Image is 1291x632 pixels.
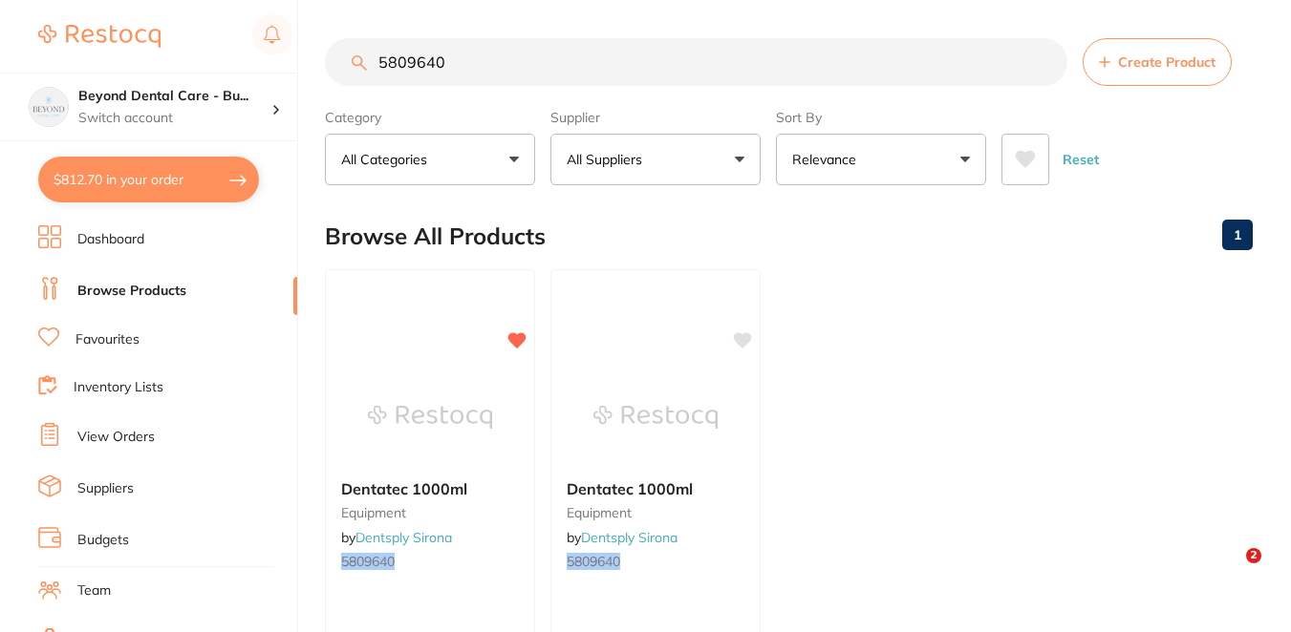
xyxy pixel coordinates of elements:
[325,223,546,250] h2: Browse All Products
[368,369,492,465] img: Dentatec 1000ml
[30,88,68,126] img: Beyond Dental Care - Burpengary
[567,529,678,546] span: by
[792,150,864,169] p: Relevance
[38,157,259,202] button: $812.70 in your order
[341,553,395,570] em: 5809640
[581,529,678,546] a: Dentsply Sirona
[567,480,744,497] b: Dentatec 1000ml
[355,529,452,546] a: Dentsply Sirona
[77,230,144,249] a: Dashboard
[77,581,111,600] a: Team
[567,479,693,498] span: Dentatec 1000ml
[341,505,519,520] small: equipment
[77,479,134,498] a: Suppliers
[567,505,744,520] small: equipment
[77,282,186,301] a: Browse Products
[77,428,155,447] a: View Orders
[567,553,620,570] em: 5809640
[38,25,161,48] img: Restocq Logo
[593,369,718,465] img: Dentatec 1000ml
[550,134,761,185] button: All Suppliers
[567,150,650,169] p: All Suppliers
[1207,548,1253,594] iframe: Intercom live chat
[1246,548,1261,563] span: 2
[1057,134,1105,185] button: Reset
[341,479,467,498] span: Dentatec 1000ml
[341,150,435,169] p: All Categories
[341,480,519,497] b: Dentatec 1000ml
[78,87,271,106] h4: Beyond Dental Care - Burpengary
[325,38,1067,86] input: Search Products
[1083,38,1232,86] button: Create Product
[1222,216,1253,254] a: 1
[550,109,761,126] label: Supplier
[77,531,129,550] a: Budgets
[38,14,161,58] a: Restocq Logo
[75,330,140,349] a: Favourites
[341,529,452,546] span: by
[74,378,163,397] a: Inventory Lists
[1118,54,1216,70] span: Create Product
[325,109,535,126] label: Category
[78,109,271,128] p: Switch account
[776,109,986,126] label: Sort By
[776,134,986,185] button: Relevance
[325,134,535,185] button: All Categories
